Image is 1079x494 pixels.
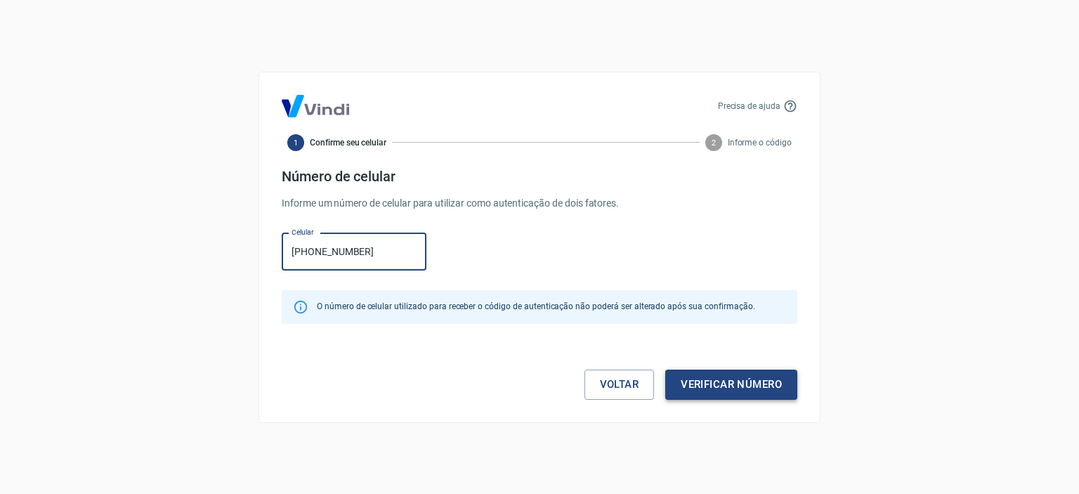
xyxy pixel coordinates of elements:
text: 2 [712,138,716,147]
a: Voltar [584,370,655,399]
div: O número de celular utilizado para receber o código de autenticação não poderá ser alterado após ... [317,294,754,320]
label: Celular [292,227,314,238]
p: Precisa de ajuda [718,100,780,112]
text: 1 [294,138,298,147]
img: Logo Vind [282,95,349,117]
span: Informe o código [728,136,792,149]
button: Verificar número [665,370,797,399]
h4: Número de celular [282,168,797,185]
span: Confirme seu celular [310,136,386,149]
p: Informe um número de celular para utilizar como autenticação de dois fatores. [282,196,797,211]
